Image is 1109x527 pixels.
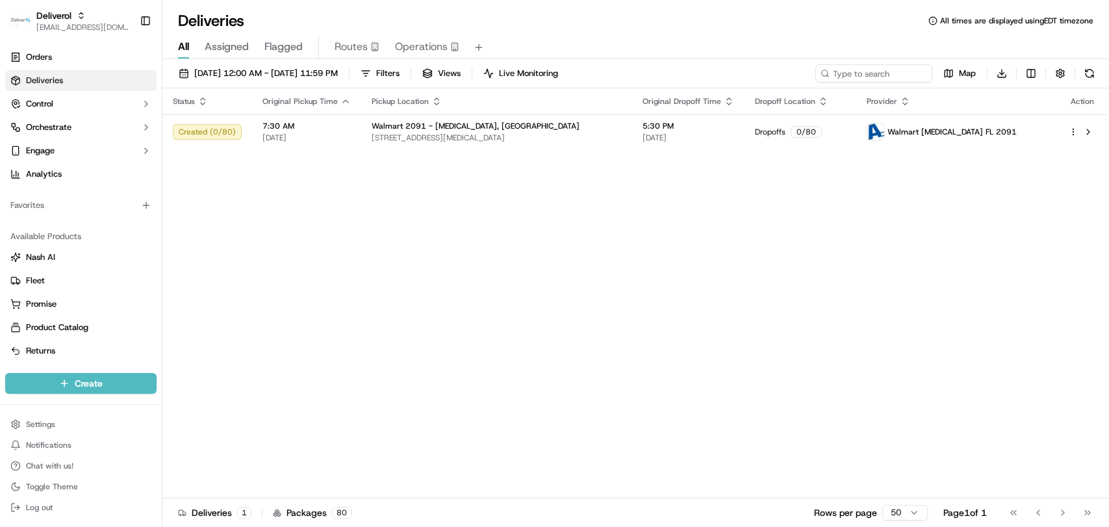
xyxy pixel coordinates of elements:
[5,70,157,91] a: Deliveries
[26,145,55,157] span: Engage
[5,317,157,338] button: Product Catalog
[10,251,151,263] a: Nash AI
[755,127,785,137] span: Dropoffs
[237,507,251,519] div: 1
[273,506,351,519] div: Packages
[75,377,103,390] span: Create
[5,341,157,361] button: Returns
[10,12,31,30] img: Deliverol
[5,94,157,114] button: Control
[5,498,157,517] button: Log out
[26,419,55,430] span: Settings
[178,10,244,31] h1: Deliveries
[262,121,351,131] span: 7:30 AM
[959,68,976,79] span: Map
[1069,96,1096,107] div: Action
[815,64,932,83] input: Type to search
[264,39,303,55] span: Flagged
[5,415,157,433] button: Settings
[178,39,189,55] span: All
[205,39,249,55] span: Assigned
[5,457,157,475] button: Chat with us!
[10,298,151,310] a: Promise
[887,127,1017,137] span: Walmart [MEDICAL_DATA] FL 2091
[5,247,157,268] button: Nash AI
[372,96,429,107] span: Pickup Location
[178,506,251,519] div: Deliveries
[791,126,822,138] div: 0 / 80
[416,64,466,83] button: Views
[643,121,734,131] span: 5:30 PM
[10,322,151,333] a: Product Catalog
[867,96,897,107] span: Provider
[867,123,884,140] img: ActionCourier.png
[26,345,55,357] span: Returns
[5,478,157,496] button: Toggle Theme
[5,373,157,394] button: Create
[755,96,815,107] span: Dropoff Location
[372,133,622,143] span: [STREET_ADDRESS][MEDICAL_DATA]
[26,275,45,287] span: Fleet
[10,275,151,287] a: Fleet
[26,51,52,63] span: Orders
[26,75,63,86] span: Deliveries
[26,322,88,333] span: Product Catalog
[26,251,55,263] span: Nash AI
[355,64,405,83] button: Filters
[5,47,157,68] a: Orders
[5,117,157,138] button: Orchestrate
[26,122,71,133] span: Orchestrate
[643,96,721,107] span: Original Dropoff Time
[332,507,351,519] div: 80
[26,502,53,513] span: Log out
[5,226,157,247] div: Available Products
[194,68,338,79] span: [DATE] 12:00 AM - [DATE] 11:59 PM
[36,9,71,22] button: Deliverol
[26,298,57,310] span: Promise
[5,164,157,185] a: Analytics
[335,39,368,55] span: Routes
[5,5,134,36] button: DeliverolDeliverol[EMAIL_ADDRESS][DOMAIN_NAME]
[10,345,151,357] a: Returns
[5,270,157,291] button: Fleet
[814,506,877,519] p: Rows per page
[943,506,987,519] div: Page 1 of 1
[937,64,982,83] button: Map
[26,482,78,492] span: Toggle Theme
[372,121,580,131] span: Walmart 2091 - [MEDICAL_DATA], [GEOGRAPHIC_DATA]
[499,68,558,79] span: Live Monitoring
[940,16,1093,26] span: All times are displayed using EDT timezone
[173,64,344,83] button: [DATE] 12:00 AM - [DATE] 11:59 PM
[26,440,71,450] span: Notifications
[478,64,564,83] button: Live Monitoring
[36,22,129,32] button: [EMAIL_ADDRESS][DOMAIN_NAME]
[438,68,461,79] span: Views
[26,168,62,180] span: Analytics
[5,140,157,161] button: Engage
[5,294,157,315] button: Promise
[395,39,448,55] span: Operations
[262,96,338,107] span: Original Pickup Time
[5,195,157,216] div: Favorites
[173,96,195,107] span: Status
[1080,64,1099,83] button: Refresh
[5,436,157,454] button: Notifications
[26,98,53,110] span: Control
[262,133,351,143] span: [DATE]
[376,68,400,79] span: Filters
[643,133,734,143] span: [DATE]
[26,461,73,471] span: Chat with us!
